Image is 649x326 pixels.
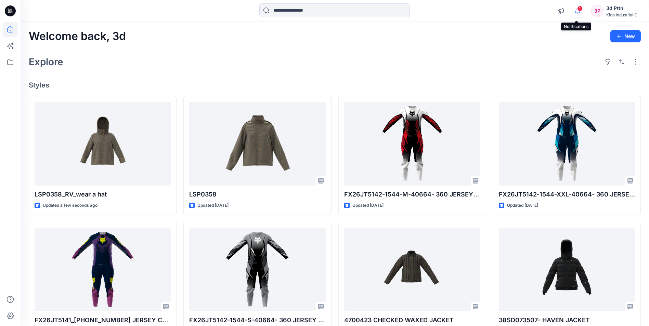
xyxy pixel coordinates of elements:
[499,228,635,311] a: 38SD073507- HAVEN JACKET
[189,102,325,186] a: LSP0358
[189,315,325,325] p: FX26JT5142-1544-S-40664- 360 JERSEY CORE GRAPHIC
[43,202,98,209] p: Updated a few seconds ago
[606,4,640,12] div: 3d Pttn
[606,12,640,17] div: Kido Industrial C...
[35,190,171,199] p: LSP0358_RV_wear a hat
[35,102,171,186] a: LSP0358_RV_wear a hat
[499,190,635,199] p: FX26JT5142-1544-XXL-40664- 360 JERSEY CORE GRAPHIC
[591,5,603,17] div: 3P
[29,30,126,43] h2: Welcome back, 3d
[189,190,325,199] p: LSP0358
[35,315,171,325] p: FX26JT5141_[PHONE_NUMBER] JERSEY COMMERCIAL-GRAPHIC
[344,190,480,199] p: FX26JT5142-1544-M-40664- 360 JERSEY CORE GRAPHIC
[29,56,63,67] h2: Explore
[344,315,480,325] p: 4700423 CHECKED WAXED JACKET
[610,30,641,42] button: New
[197,202,229,209] p: Updated [DATE]
[499,102,635,186] a: FX26JT5142-1544-XXL-40664- 360 JERSEY CORE GRAPHIC
[499,315,635,325] p: 38SD073507- HAVEN JACKET
[344,228,480,311] a: 4700423 CHECKED WAXED JACKET
[35,228,171,311] a: FX26JT5141_5143-40662-360 JERSEY COMMERCIAL-GRAPHIC
[507,202,538,209] p: Updated [DATE]
[189,228,325,311] a: FX26JT5142-1544-S-40664- 360 JERSEY CORE GRAPHIC
[344,102,480,186] a: FX26JT5142-1544-M-40664- 360 JERSEY CORE GRAPHIC
[352,202,384,209] p: Updated [DATE]
[29,81,641,89] h4: Styles
[577,6,583,11] span: 1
